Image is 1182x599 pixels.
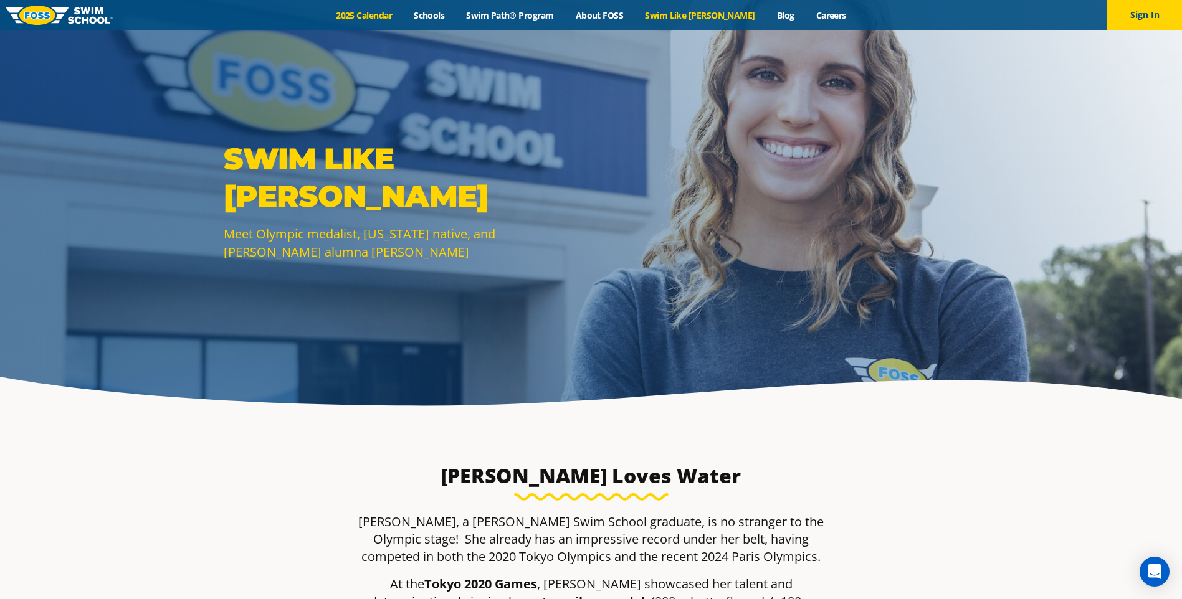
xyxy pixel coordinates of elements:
[455,9,565,21] a: Swim Path® Program
[634,9,766,21] a: Swim Like [PERSON_NAME]
[6,6,113,25] img: FOSS Swim School Logo
[766,9,805,21] a: Blog
[403,9,455,21] a: Schools
[422,463,761,488] h3: [PERSON_NAME] Loves Water
[424,575,537,592] strong: Tokyo 2020 Games
[1140,557,1170,587] div: Open Intercom Messenger
[348,513,834,565] p: [PERSON_NAME], a [PERSON_NAME] Swim School graduate, is no stranger to the Olympic stage! She alr...
[224,225,585,261] p: Meet Olympic medalist, [US_STATE] native, and [PERSON_NAME] alumna [PERSON_NAME]
[565,9,634,21] a: About FOSS
[805,9,857,21] a: Careers
[224,140,585,215] p: SWIM LIKE [PERSON_NAME]
[325,9,403,21] a: 2025 Calendar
